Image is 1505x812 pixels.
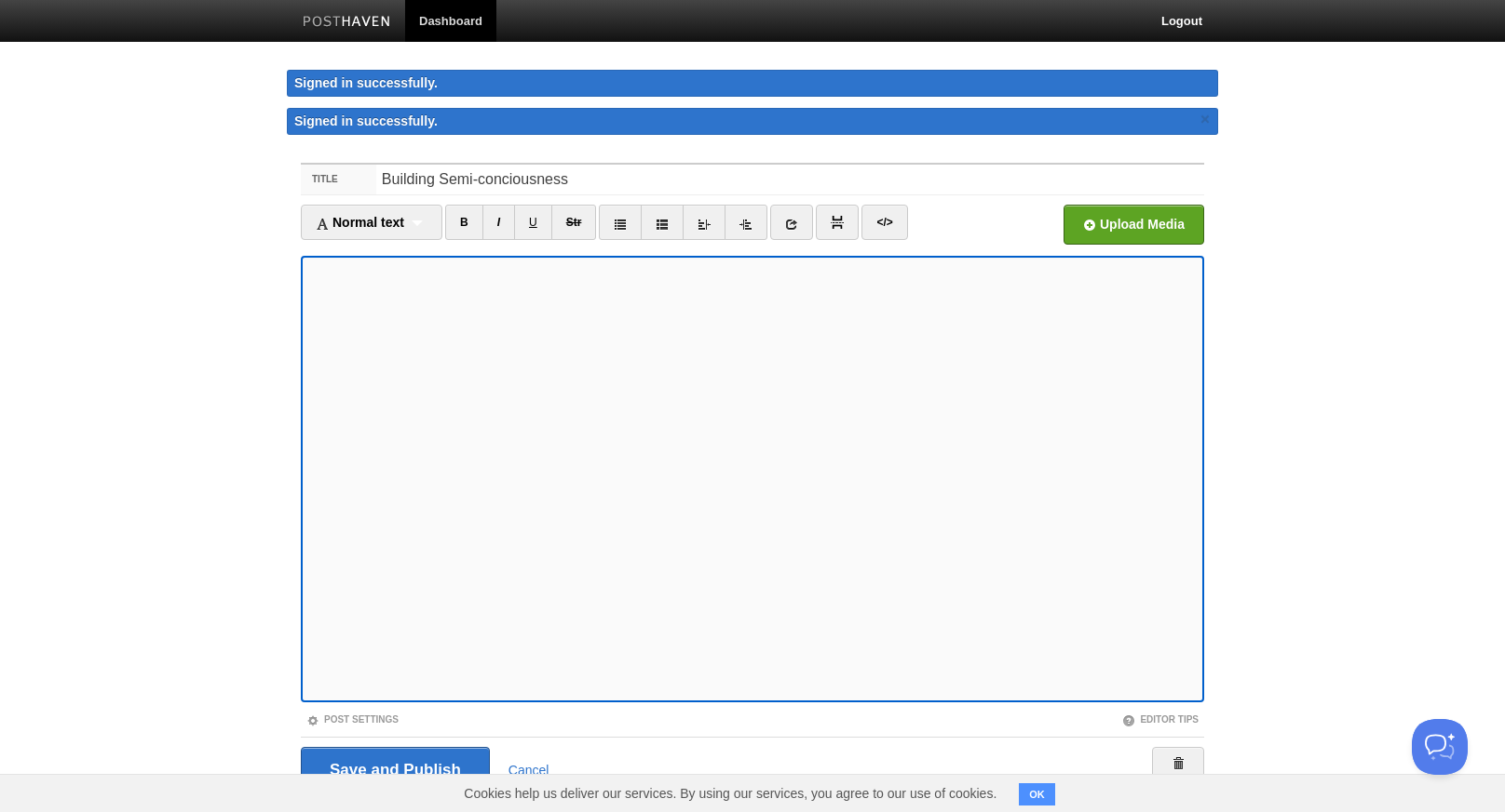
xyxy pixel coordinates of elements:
[301,165,376,194] label: Title
[294,113,438,128] span: Signed in successfully.
[508,763,549,778] a: Cancel
[482,205,515,240] a: I
[303,16,391,30] img: Posthaven-bar
[1122,714,1199,725] a: Editor Tips
[514,205,552,240] a: U
[1197,108,1213,131] a: ×
[1412,719,1468,775] iframe: Help Scout Beacon - Open
[445,775,1015,812] span: Cookies help us deliver our services. By using our services, you agree to our use of cookies.
[445,205,483,240] a: B
[831,216,844,229] img: pagebreak-icon.png
[861,205,907,240] a: </>
[306,714,399,725] a: Post Settings
[566,216,582,229] del: Str
[301,747,490,793] input: Save and Publish
[1019,783,1055,805] button: OK
[287,70,1218,97] div: Signed in successfully.
[551,205,597,240] a: Str
[316,215,404,230] span: Normal text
